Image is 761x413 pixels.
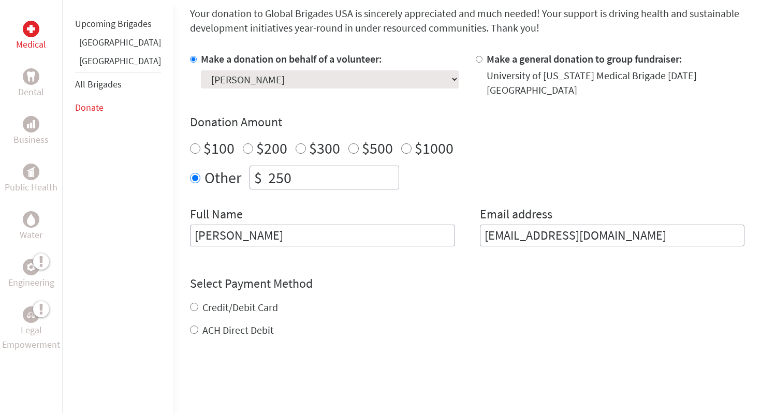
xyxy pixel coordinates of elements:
h4: Donation Amount [190,114,744,130]
a: [GEOGRAPHIC_DATA] [79,55,161,67]
div: Public Health [23,164,39,180]
div: Engineering [23,259,39,275]
div: Dental [23,68,39,85]
label: Email address [480,206,552,225]
p: Legal Empowerment [2,323,60,352]
input: Enter Amount [266,166,399,189]
label: Credit/Debit Card [202,301,278,314]
p: Dental [18,85,44,99]
label: $1000 [415,138,453,158]
label: $500 [362,138,393,158]
img: Engineering [27,263,35,271]
a: BusinessBusiness [13,116,49,147]
label: Other [204,166,241,189]
img: Medical [27,25,35,33]
label: $200 [256,138,287,158]
a: Public HealthPublic Health [5,164,57,195]
img: Dental [27,71,35,81]
label: Make a donation on behalf of a volunteer: [201,52,382,65]
div: Legal Empowerment [23,306,39,323]
iframe: reCAPTCHA [190,358,347,399]
h4: Select Payment Method [190,275,744,292]
div: Medical [23,21,39,37]
label: Make a general donation to group fundraiser: [487,52,682,65]
a: Donate [75,101,104,113]
a: WaterWater [20,211,42,242]
p: Medical [16,37,46,52]
p: Engineering [8,275,54,290]
img: Water [27,213,35,225]
label: $100 [203,138,235,158]
p: Public Health [5,180,57,195]
a: MedicalMedical [16,21,46,52]
p: Business [13,132,49,147]
label: $300 [309,138,340,158]
a: DentalDental [18,68,44,99]
img: Legal Empowerment [27,312,35,318]
a: Legal EmpowermentLegal Empowerment [2,306,60,352]
li: All Brigades [75,72,161,96]
a: [GEOGRAPHIC_DATA] [79,36,161,48]
div: University of [US_STATE] Medical Brigade [DATE] [GEOGRAPHIC_DATA] [487,68,745,97]
a: All Brigades [75,78,122,90]
a: EngineeringEngineering [8,259,54,290]
li: Greece [75,35,161,54]
img: Business [27,120,35,128]
div: $ [250,166,266,189]
input: Your Email [480,225,745,246]
p: Your donation to Global Brigades USA is sincerely appreciated and much needed! Your support is dr... [190,6,744,35]
p: Water [20,228,42,242]
img: Public Health [27,167,35,177]
input: Enter Full Name [190,225,455,246]
div: Water [23,211,39,228]
a: Upcoming Brigades [75,18,152,30]
div: Business [23,116,39,132]
label: Full Name [190,206,243,225]
li: Honduras [75,54,161,72]
label: ACH Direct Debit [202,323,274,336]
li: Upcoming Brigades [75,12,161,35]
li: Donate [75,96,161,119]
